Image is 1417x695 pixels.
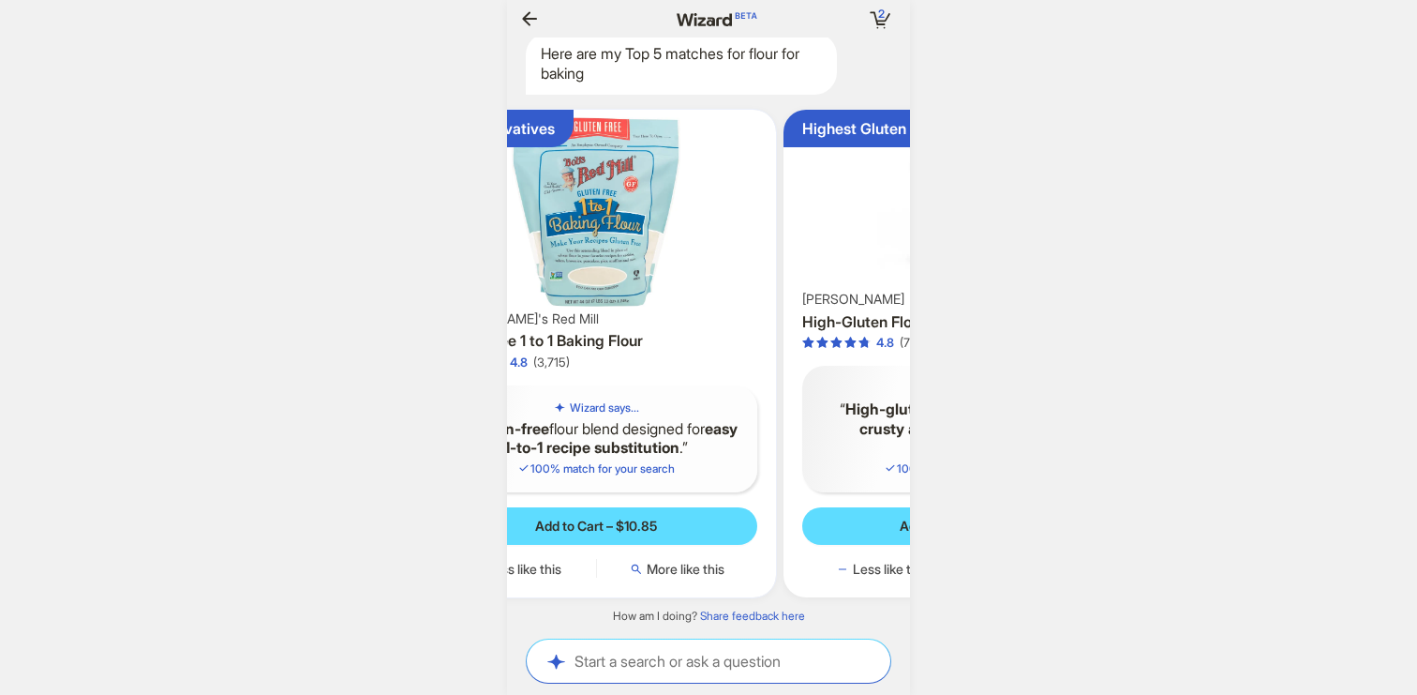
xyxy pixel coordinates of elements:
q: crafted for and long fermentations [817,400,1109,458]
button: More like this [597,560,757,579]
b: easy 1-to-1 recipe substitution [504,419,738,458]
span: star [802,337,814,349]
span: star [830,337,843,349]
span: star [844,337,857,349]
span: 2 [878,7,885,21]
div: 4.8 [876,335,894,351]
q: A flour blend designed for . [451,419,742,459]
div: 4.8 [510,355,528,370]
button: Add to Cart – $10.85 [436,507,757,545]
b: gluten-free [469,419,549,438]
span: More like this [647,561,724,578]
img: High-Gluten Flour [791,117,1135,287]
button: Less like this [436,560,596,579]
img: Gluten Free 1 to 1 Baking Flour [425,117,768,307]
b: chewy, crusty artisan breads [859,400,1085,438]
span: Add to Cart – $23.50 [900,518,1024,535]
span: Less like this [486,561,561,578]
div: (3,715) [533,355,570,370]
span: star [816,337,828,349]
div: Highest Gluten Content [802,119,966,139]
span: 100 % match for your search [517,461,675,476]
b: High-gluten flour [845,400,968,418]
div: (716) [900,335,926,351]
div: 4.8 out of 5 stars [802,335,894,351]
span: Less like this [853,561,928,578]
span: [PERSON_NAME] [802,291,904,308]
h3: High-Gluten Flour [802,312,1124,332]
span: 100 % match for your search [884,461,1041,476]
div: Here are my Top 5 matches for flour for baking [526,33,837,95]
span: Add to Cart – $10.85 [535,518,657,535]
div: No PreservativesGluten Free 1 to 1 Baking Flour[PERSON_NAME]'s Red MillGluten Free 1 to 1 Baking ... [417,110,776,597]
a: Share feedback here [700,609,805,623]
span: star [858,337,871,349]
span: [PERSON_NAME]'s Red Mill [436,310,599,327]
div: How am I doing? [507,609,910,624]
h3: Gluten Free 1 to 1 Baking Flour [436,331,757,351]
h5: Wizard says... [570,400,639,415]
